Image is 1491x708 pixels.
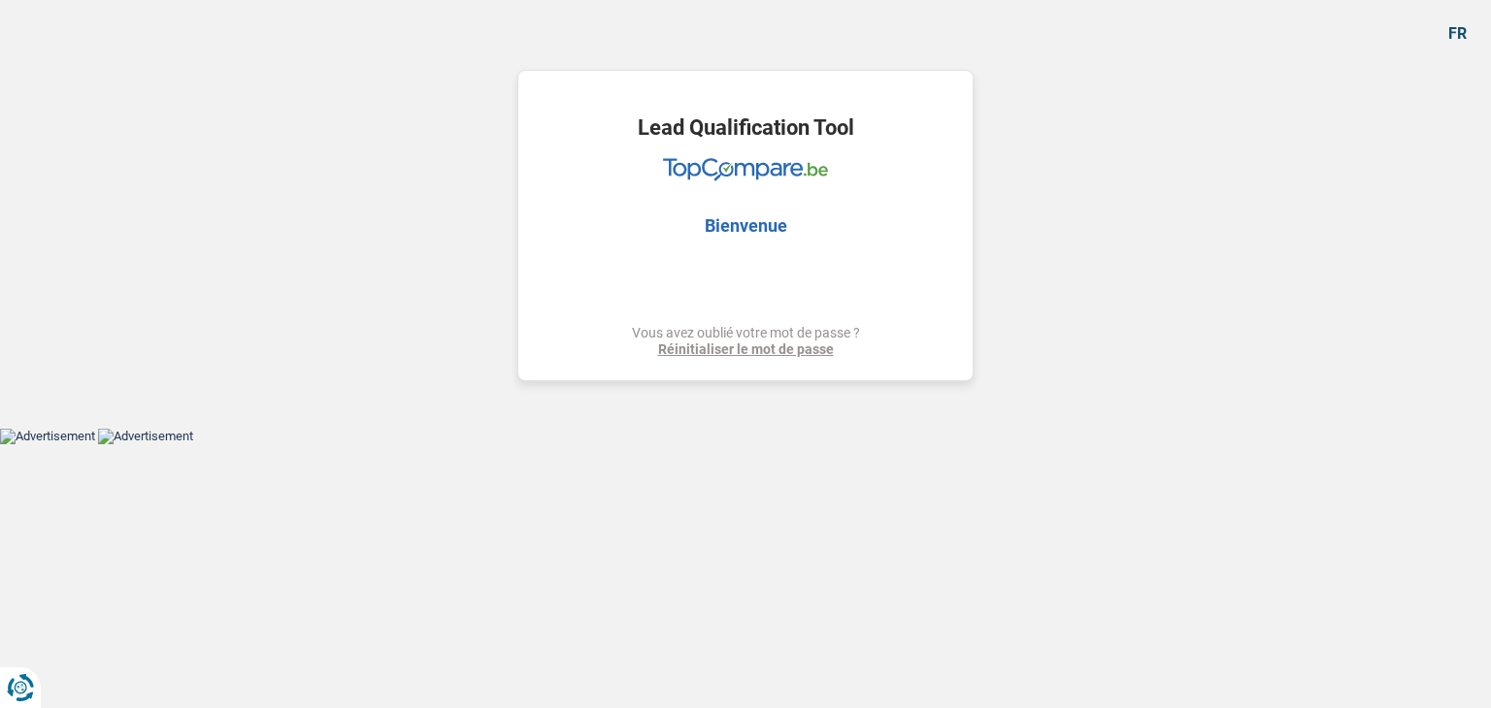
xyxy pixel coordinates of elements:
[632,341,860,358] a: Réinitialiser le mot de passe
[663,158,828,181] img: TopCompare Logo
[705,215,787,237] h2: Bienvenue
[98,429,193,444] img: Advertisement
[632,325,860,358] div: Vous avez oublié votre mot de passe ?
[638,117,854,139] h1: Lead Qualification Tool
[1448,24,1467,43] div: fr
